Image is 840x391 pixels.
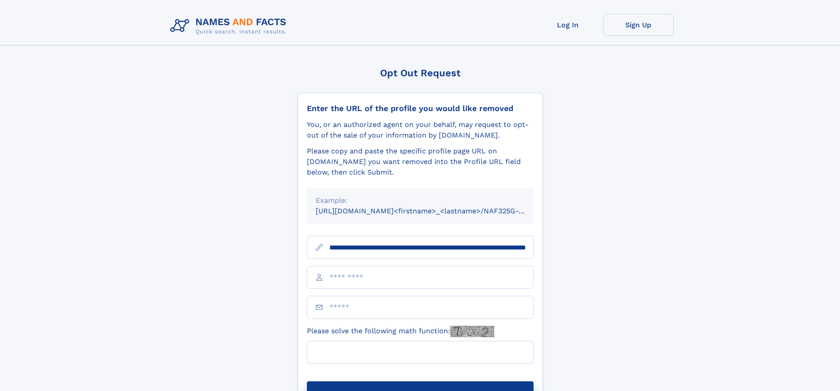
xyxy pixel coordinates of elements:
[316,207,550,215] small: [URL][DOMAIN_NAME]<firstname>_<lastname>/NAF325G-xxxxxxxx
[307,146,534,178] div: Please copy and paste the specific profile page URL on [DOMAIN_NAME] you want removed into the Pr...
[316,195,525,206] div: Example:
[533,14,603,36] a: Log In
[307,104,534,113] div: Enter the URL of the profile you would like removed
[603,14,674,36] a: Sign Up
[298,67,543,78] div: Opt Out Request
[307,326,494,337] label: Please solve the following math function:
[167,14,294,38] img: Logo Names and Facts
[307,119,534,141] div: You, or an authorized agent on your behalf, may request to opt-out of the sale of your informatio...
